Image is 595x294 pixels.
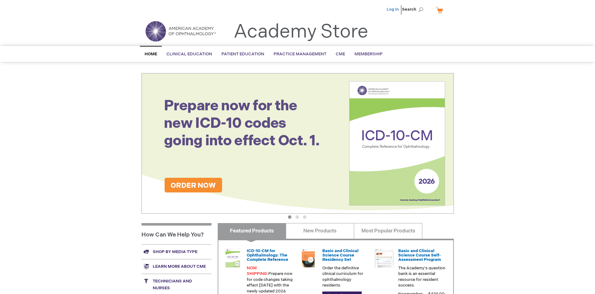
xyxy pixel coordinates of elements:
[375,249,394,267] img: bcscself_20.jpg
[387,7,399,12] a: Log In
[322,265,370,288] p: Order the definitive clinical curriculum for ophthalmology residents.
[141,259,211,274] a: Learn more about CME
[355,52,383,57] span: Membership
[336,52,345,57] span: CME
[354,223,422,239] a: Most Popular Products
[218,223,286,239] a: Featured Products
[295,215,299,219] button: 2 of 3
[166,52,212,57] span: Clinical Education
[141,223,211,244] h1: How Can We Help You?
[303,215,306,219] button: 3 of 3
[322,248,359,262] a: Basic and Clinical Science Course Residency Set
[247,248,288,262] a: ICD-10-CM for Ophthalmology: The Complete Reference
[398,248,441,262] a: Basic and Clinical Science Course Self-Assessment Program
[145,52,157,57] span: Home
[288,215,291,219] button: 1 of 3
[299,249,318,267] img: 02850963u_47.png
[223,249,242,267] img: 0120008u_42.png
[286,223,354,239] a: New Products
[221,52,264,57] span: Patient Education
[234,21,368,43] a: Academy Store
[398,265,446,288] p: The Academy's question bank is an essential resource for resident success.
[274,52,326,57] span: Practice Management
[141,244,211,259] a: Shop by media type
[247,266,268,277] font: NOW SHIPPING:
[402,3,426,16] span: Search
